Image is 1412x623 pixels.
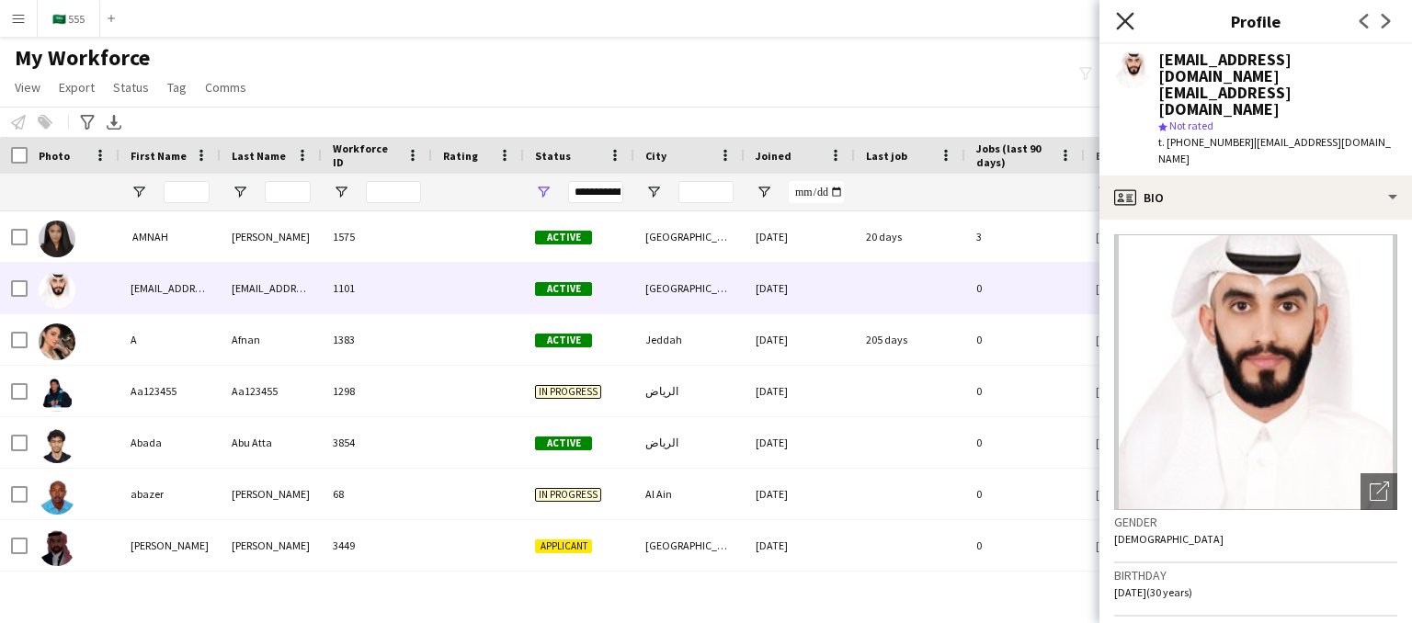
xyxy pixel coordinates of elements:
div: 1383 [322,314,432,365]
span: [DATE] (30 years) [1114,585,1192,599]
h3: Gender [1114,514,1397,530]
div: 3854 [322,417,432,468]
span: Active [535,282,592,296]
div: 0 [965,314,1085,365]
div: 1101 [322,263,432,313]
span: My Workforce [15,44,150,72]
button: Open Filter Menu [1096,184,1112,200]
span: Applicant [535,539,592,553]
img: ‏ AMNAH IDRIS [39,221,75,257]
div: 0 [965,520,1085,571]
img: Aa123455 Aa123455 [39,375,75,412]
span: Rating [443,149,478,163]
img: 3khaled7@gmail.com 3khaled7@gmail.com [39,272,75,309]
span: Last job [866,149,907,163]
div: 205 days [855,314,965,365]
img: A Afnan [39,323,75,360]
span: In progress [535,385,601,399]
div: الرياض [634,417,745,468]
div: [DATE] [745,520,855,571]
input: Workforce ID Filter Input [366,181,421,203]
span: Active [535,436,592,450]
div: [GEOGRAPHIC_DATA] [634,263,745,313]
span: Not rated [1169,119,1213,132]
button: Open Filter Menu [333,184,349,200]
div: Aa123455 [120,366,221,416]
div: ‏Abu Atta [221,417,322,468]
button: Open Filter Menu [535,184,552,200]
h3: Profile [1099,9,1412,33]
div: [PERSON_NAME] [221,211,322,262]
div: [PERSON_NAME] [120,520,221,571]
span: [DEMOGRAPHIC_DATA] [1114,532,1224,546]
a: Tag [160,75,194,99]
div: [DATE] [745,314,855,365]
span: First Name [131,149,187,163]
span: View [15,79,40,96]
div: [GEOGRAPHIC_DATA] [634,211,745,262]
div: [DATE] [745,417,855,468]
input: Last Name Filter Input [265,181,311,203]
div: الرياض [634,366,745,416]
div: [DATE] [745,211,855,262]
div: 0 [965,366,1085,416]
button: Open Filter Menu [756,184,772,200]
span: Comms [205,79,246,96]
button: Open Filter Menu [232,184,248,200]
a: Export [51,75,102,99]
div: 0 [965,263,1085,313]
span: Status [113,79,149,96]
span: Tag [167,79,187,96]
div: 3655 [322,572,432,622]
div: abazer [120,469,221,519]
div: [DATE] [745,366,855,416]
app-action-btn: Advanced filters [76,111,98,133]
div: Aa123455 [221,366,322,416]
span: Joined [756,149,791,163]
span: Workforce ID [333,142,399,169]
span: Last Name [232,149,286,163]
div: 0 [965,417,1085,468]
div: Abbdullah [120,572,221,622]
img: Crew avatar or photo [1114,234,1397,510]
div: Afnan [221,314,322,365]
div: Jeddah [634,314,745,365]
div: 1575 [322,211,432,262]
div: [EMAIL_ADDRESS][DOMAIN_NAME] [120,263,221,313]
span: | [EMAIL_ADDRESS][DOMAIN_NAME] [1158,135,1391,165]
div: 68 [322,469,432,519]
span: Status [535,149,571,163]
span: Active [535,334,592,347]
img: abazer sidahmed Mohammed [39,478,75,515]
a: Comms [198,75,254,99]
button: Open Filter Menu [131,184,147,200]
h3: Birthday [1114,567,1397,583]
input: Joined Filter Input [789,181,844,203]
div: ‏ AMNAH [120,211,221,262]
span: City [645,149,666,163]
div: satti [221,572,322,622]
div: [GEOGRAPHIC_DATA] [634,520,745,571]
app-action-btn: Export XLSX [103,111,125,133]
div: 3 [965,211,1085,262]
div: A [120,314,221,365]
div: 0 [965,469,1085,519]
div: ‏Abada [120,417,221,468]
div: [PERSON_NAME] [221,520,322,571]
input: First Name Filter Input [164,181,210,203]
a: Status [106,75,156,99]
span: Photo [39,149,70,163]
div: 3449 [322,520,432,571]
div: 1298 [322,366,432,416]
img: ‏Abada ‏Abu Atta [39,426,75,463]
div: [DATE] [745,572,855,622]
span: Email [1096,149,1125,163]
div: [DATE] [745,469,855,519]
div: 20 days [855,211,965,262]
span: Jobs (last 90 days) [976,142,1052,169]
div: Al Ain [634,469,745,519]
span: Export [59,79,95,96]
span: In progress [535,488,601,502]
div: [PERSON_NAME] [221,469,322,519]
button: 🇸🇦 555 [38,1,100,37]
